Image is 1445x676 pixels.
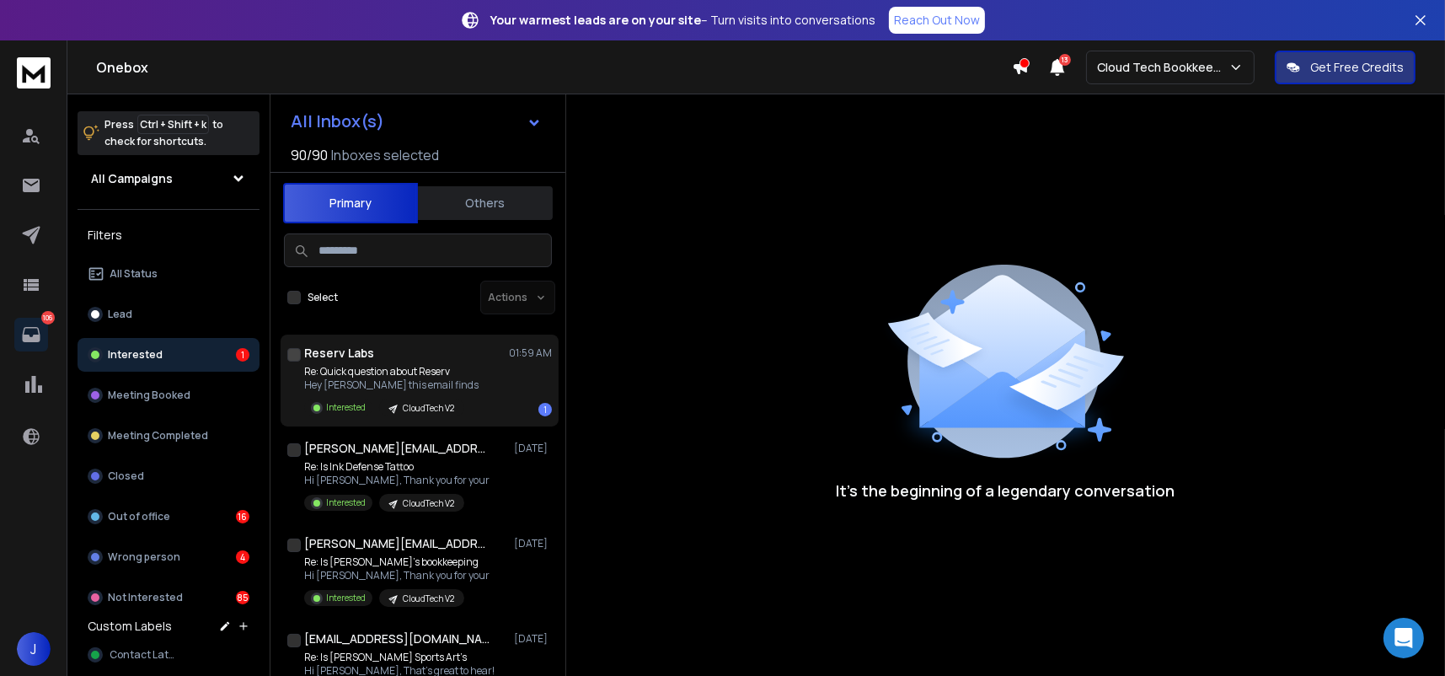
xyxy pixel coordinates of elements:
[304,345,374,362] h1: Reserv Labs
[331,145,439,165] h3: Inboxes selected
[78,459,260,493] button: Closed
[88,618,172,635] h3: Custom Labels
[514,632,552,646] p: [DATE]
[514,442,552,455] p: [DATE]
[78,257,260,291] button: All Status
[291,113,384,130] h1: All Inbox(s)
[78,419,260,453] button: Meeting Completed
[108,429,208,443] p: Meeting Completed
[78,298,260,331] button: Lead
[78,540,260,574] button: Wrong person4
[108,591,183,604] p: Not Interested
[304,474,490,487] p: Hi [PERSON_NAME], Thank you for your
[236,591,249,604] div: 85
[108,348,163,362] p: Interested
[236,348,249,362] div: 1
[326,496,366,509] p: Interested
[894,12,980,29] p: Reach Out Now
[104,116,223,150] p: Press to check for shortcuts.
[490,12,875,29] p: – Turn visits into conversations
[304,555,490,569] p: Re: Is [PERSON_NAME]’s bookkeeping
[108,389,190,402] p: Meeting Booked
[236,510,249,523] div: 16
[304,365,479,378] p: Re: Quick question about Reserv
[403,402,454,415] p: CloudTech V2
[514,537,552,550] p: [DATE]
[490,12,701,28] strong: Your warmest leads are on your site
[283,183,418,223] button: Primary
[304,440,490,457] h1: [PERSON_NAME][EMAIL_ADDRESS][DOMAIN_NAME]
[14,318,48,351] a: 106
[418,185,553,222] button: Others
[277,105,555,138] button: All Inbox(s)
[1275,51,1416,84] button: Get Free Credits
[110,648,179,662] span: Contact Later
[304,378,479,392] p: Hey [PERSON_NAME] this email finds
[1097,59,1228,76] p: Cloud Tech Bookkeeping
[326,401,366,414] p: Interested
[17,57,51,89] img: logo
[304,535,490,552] h1: [PERSON_NAME][EMAIL_ADDRESS][DOMAIN_NAME]
[110,267,158,281] p: All Status
[108,308,132,321] p: Lead
[78,378,260,412] button: Meeting Booked
[304,460,490,474] p: Re: Is Ink Defense Tattoo
[403,497,454,510] p: CloudTech V2
[78,162,260,196] button: All Campaigns
[1383,618,1424,658] div: Open Intercom Messenger
[91,170,173,187] h1: All Campaigns
[538,403,552,416] div: 1
[78,338,260,372] button: Interested1
[1310,59,1404,76] p: Get Free Credits
[137,115,209,134] span: Ctrl + Shift + k
[308,291,338,304] label: Select
[41,311,55,325] p: 106
[78,500,260,534] button: Out of office16
[108,469,144,483] p: Closed
[96,57,1012,78] h1: Onebox
[17,632,51,666] button: J
[326,592,366,604] p: Interested
[509,346,552,360] p: 01:59 AM
[1059,54,1071,66] span: 13
[889,7,985,34] a: Reach Out Now
[403,593,454,605] p: CloudTech V2
[304,569,490,582] p: Hi [PERSON_NAME], Thank you for your
[291,145,328,165] span: 90 / 90
[236,550,249,564] div: 4
[837,479,1175,502] p: It’s the beginning of a legendary conversation
[78,223,260,247] h3: Filters
[108,550,180,564] p: Wrong person
[78,581,260,614] button: Not Interested85
[108,510,170,523] p: Out of office
[78,638,260,672] button: Contact Later
[304,630,490,647] h1: [EMAIL_ADDRESS][DOMAIN_NAME]
[304,651,495,664] p: Re: Is [PERSON_NAME] Sports Art’s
